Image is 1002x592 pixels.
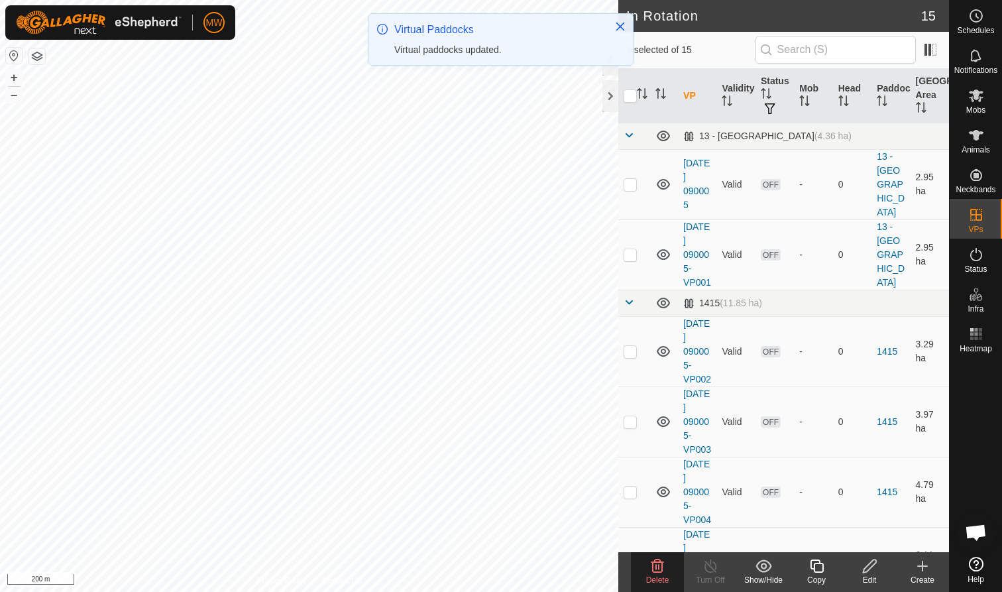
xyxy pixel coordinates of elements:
span: Status [964,265,987,273]
th: Status [755,69,794,123]
td: 2.95 ha [911,149,949,219]
span: (4.36 ha) [814,131,852,141]
input: Search (S) [755,36,916,64]
div: Copy [790,574,843,586]
img: Gallagher Logo [16,11,182,34]
span: Neckbands [956,186,995,194]
span: Mobs [966,106,985,114]
span: (11.85 ha) [720,298,762,308]
div: - [799,248,827,262]
div: - [799,415,827,429]
span: VPs [968,225,983,233]
td: Valid [716,386,755,457]
p-sorticon: Activate to sort [799,97,810,108]
td: Valid [716,457,755,527]
div: - [799,345,827,359]
td: 0 [833,457,871,527]
a: Contact Us [322,575,361,587]
td: 4.79 ha [911,457,949,527]
div: 1415 [683,298,762,309]
a: 13 - [GEOGRAPHIC_DATA] [877,151,905,217]
div: - [799,178,827,192]
td: 0 [833,386,871,457]
span: 1 selected of 15 [626,43,755,57]
div: Edit [843,574,896,586]
td: 3.29 ha [911,316,949,386]
td: Valid [716,149,755,219]
td: Valid [716,219,755,290]
td: 3.97 ha [911,386,949,457]
a: [DATE] 090005 [683,158,710,210]
p-sorticon: Activate to sort [655,90,666,101]
div: Virtual Paddocks [394,22,601,38]
span: OFF [761,179,781,190]
div: - [799,485,827,499]
a: 1415 [877,487,897,497]
td: Valid [716,316,755,386]
span: OFF [761,416,781,428]
a: Privacy Policy [256,575,306,587]
p-sorticon: Activate to sort [761,90,771,101]
div: Turn Off [684,574,737,586]
td: 0 [833,219,871,290]
div: Create [896,574,949,586]
h2: In Rotation [626,8,921,24]
th: Mob [794,69,832,123]
span: Delete [646,575,669,585]
span: OFF [761,487,781,498]
button: Map Layers [29,48,45,64]
th: [GEOGRAPHIC_DATA] Area [911,69,949,123]
a: [DATE] 090005-VP001 [683,221,711,288]
a: 13 - [GEOGRAPHIC_DATA] [877,221,905,288]
div: 13 - [GEOGRAPHIC_DATA] [683,131,852,142]
span: Heatmap [960,345,992,353]
p-sorticon: Activate to sort [637,90,647,101]
th: Validity [716,69,755,123]
span: Notifications [954,66,997,74]
span: 15 [921,6,936,26]
p-sorticon: Activate to sort [838,97,849,108]
p-sorticon: Activate to sort [722,97,732,108]
a: [DATE] 090005-VP002 [683,318,711,385]
span: Help [968,575,984,583]
a: 1415 [877,416,897,427]
span: MW [206,16,223,30]
div: Open chat [956,512,996,552]
a: [DATE] 090005-VP003 [683,388,711,455]
span: OFF [761,249,781,261]
p-sorticon: Activate to sort [877,97,887,108]
div: Show/Hide [737,574,790,586]
a: [DATE] 090005-VP004 [683,459,711,525]
button: – [6,87,22,103]
span: Animals [962,146,990,154]
td: 2.95 ha [911,219,949,290]
a: Help [950,552,1002,589]
span: OFF [761,346,781,357]
th: VP [678,69,716,123]
span: Schedules [957,27,994,34]
button: + [6,70,22,86]
td: 0 [833,149,871,219]
div: Virtual paddocks updated. [394,43,601,57]
a: 1415 [877,346,897,357]
th: Head [833,69,871,123]
td: 0 [833,316,871,386]
span: Infra [968,305,983,313]
th: Paddock [871,69,910,123]
p-sorticon: Activate to sort [916,104,926,115]
button: Reset Map [6,48,22,64]
button: Close [611,17,630,36]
